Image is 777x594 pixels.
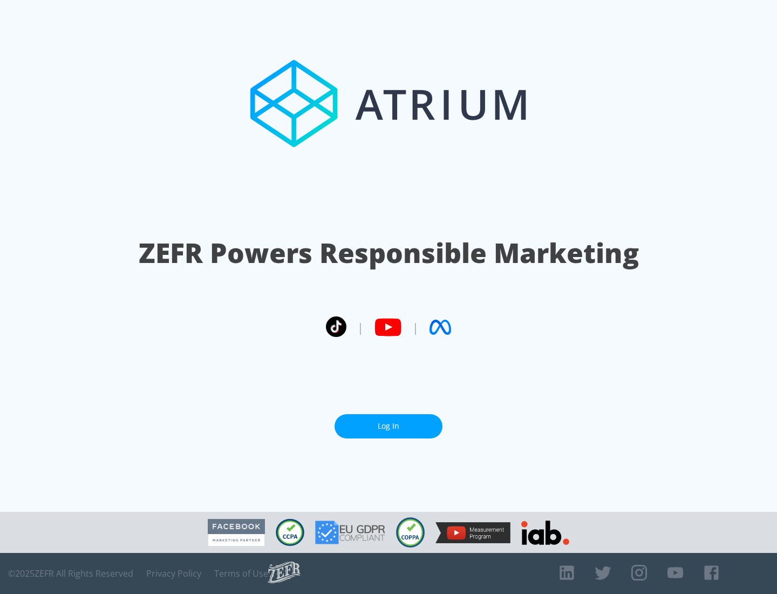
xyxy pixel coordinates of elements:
span: © 2025 ZEFR All Rights Reserved [8,568,133,579]
img: YouTube Measurement Program [435,522,510,543]
span: | [412,319,419,335]
a: Terms of Use [214,568,268,579]
img: GDPR Compliant [315,521,385,544]
h1: ZEFR Powers Responsible Marketing [139,234,639,272]
img: Facebook Marketing Partner [208,519,265,546]
span: | [357,319,364,335]
a: Log In [335,414,442,438]
img: COPPA Compliant [396,517,425,548]
a: Privacy Policy [146,568,201,579]
img: IAB [521,521,569,545]
img: CCPA Compliant [276,519,304,546]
